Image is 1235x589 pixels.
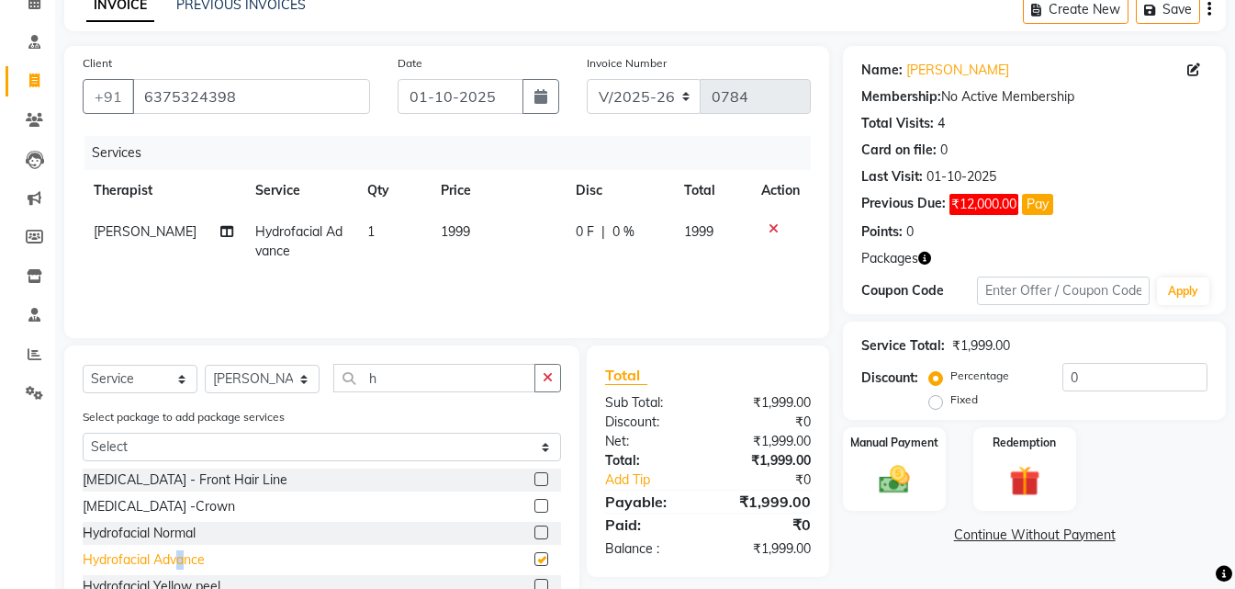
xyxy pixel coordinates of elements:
[708,413,825,432] div: ₹0
[993,435,1056,451] label: Redemption
[937,114,945,133] div: 4
[673,170,750,211] th: Total
[708,451,825,470] div: ₹1,999.00
[94,223,196,240] span: [PERSON_NAME]
[708,491,825,513] div: ₹1,999.00
[601,222,605,242] span: |
[847,526,1222,545] a: Continue Without Payment
[750,170,811,211] th: Action
[612,222,634,242] span: 0 %
[952,336,1010,356] div: ₹1,999.00
[850,435,938,451] label: Manual Payment
[870,462,919,497] img: _cash.svg
[977,277,1150,305] input: Enter Offer / Coupon Code
[591,491,708,513] div: Payable:
[565,170,673,211] th: Disc
[950,391,978,408] label: Fixed
[727,470,825,490] div: ₹0
[861,249,918,268] span: Packages
[84,136,825,170] div: Services
[398,55,422,72] label: Date
[430,170,565,211] th: Price
[861,281,977,300] div: Coupon Code
[591,413,708,432] div: Discount:
[1022,194,1053,215] button: Pay
[861,114,934,133] div: Total Visits:
[861,336,945,356] div: Service Total:
[861,167,923,187] div: Last Visit:
[591,451,708,470] div: Total:
[591,393,708,413] div: Sub Total:
[861,87,941,107] div: Membership:
[255,223,342,259] span: Hydrofacial Advance
[861,194,946,215] div: Previous Due:
[83,79,134,114] button: +91
[906,222,914,242] div: 0
[441,223,470,240] span: 1999
[708,514,825,536] div: ₹0
[861,368,918,388] div: Discount:
[861,141,937,160] div: Card on file:
[83,170,244,211] th: Therapist
[244,170,355,211] th: Service
[684,223,713,240] span: 1999
[861,222,903,242] div: Points:
[83,470,287,490] div: [MEDICAL_DATA] - Front Hair Line
[356,170,431,211] th: Qty
[591,432,708,451] div: Net:
[132,79,370,114] input: Search by Name/Mobile/Email/Code
[83,524,196,543] div: Hydrofacial Normal
[83,550,205,570] div: Hydrofacial Advance
[591,470,728,490] a: Add Tip
[861,61,903,80] div: Name:
[367,223,375,240] span: 1
[861,87,1207,107] div: No Active Membership
[950,368,1009,384] label: Percentage
[83,409,285,425] label: Select package to add package services
[591,514,708,536] div: Paid:
[333,364,535,392] input: Search or Scan
[708,539,825,559] div: ₹1,999.00
[591,539,708,559] div: Balance :
[926,167,996,187] div: 01-10-2025
[83,497,235,516] div: [MEDICAL_DATA] -Crown
[708,432,825,451] div: ₹1,999.00
[906,61,1009,80] a: [PERSON_NAME]
[949,194,1018,215] span: ₹12,000.00
[1157,278,1209,305] button: Apply
[576,222,594,242] span: 0 F
[708,393,825,413] div: ₹1,999.00
[605,366,647,385] span: Total
[83,55,112,72] label: Client
[940,141,948,160] div: 0
[1000,462,1050,500] img: _gift.svg
[587,55,667,72] label: Invoice Number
